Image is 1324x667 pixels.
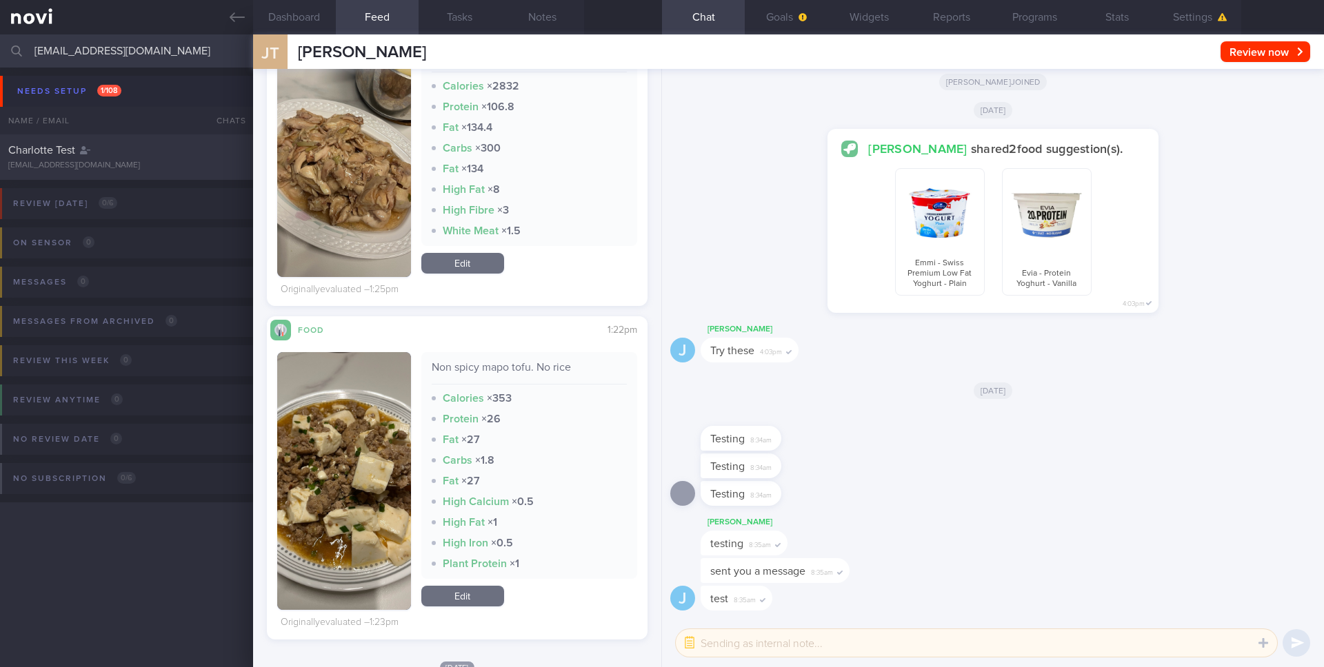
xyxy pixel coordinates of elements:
span: 8:34am [750,487,772,500]
span: 8:34am [750,432,772,445]
div: Chats [198,107,253,134]
div: Food [291,323,346,335]
strong: × 300 [475,143,501,154]
span: sent you a message [710,566,805,577]
div: No subscription [10,469,139,488]
span: 0 [77,276,89,287]
button: Review now [1221,41,1310,62]
span: 8:34am [750,460,772,473]
div: J [670,338,695,363]
div: No review date [10,430,126,449]
div: J [670,586,695,611]
strong: × 106.8 [481,101,514,112]
span: 8:35am [811,564,833,577]
div: On sensor [10,234,98,252]
span: 0 / 6 [99,197,117,209]
strong: Plant Protein [443,558,507,569]
strong: × 1.8 [475,455,494,466]
strong: High Iron [443,537,488,548]
strong: × 26 [481,413,501,424]
div: Review this week [10,351,135,370]
strong: × 1 [488,517,497,528]
strong: Protein [443,101,479,112]
span: testing [710,538,743,549]
span: 1 / 108 [97,85,121,96]
img: Evia - Protein Yoghurt - Vanilla [1008,174,1085,252]
strong: × 27 [461,434,480,445]
span: [PERSON_NAME] joined [939,74,1047,90]
span: 0 [120,354,132,366]
strong: × 2832 [487,81,519,92]
div: Evia - Protein Yoghurt - Vanilla [1002,168,1092,296]
strong: High Fat [443,184,485,195]
a: Edit [421,586,504,606]
div: [PERSON_NAME] [701,321,840,338]
span: 1:22pm [608,325,637,335]
strong: Carbs [443,143,472,154]
strong: × 1.5 [501,225,521,236]
span: 0 [165,315,177,327]
div: Review [DATE] [10,194,121,213]
span: [DATE] [974,382,1013,399]
span: 4:03pm [760,344,782,357]
span: 0 / 6 [117,472,136,484]
strong: × 0.5 [491,537,513,548]
span: test [710,593,728,604]
strong: Calories [443,81,484,92]
span: 8:35am [734,592,756,605]
span: [DATE] [974,102,1013,119]
strong: × 27 [461,475,480,486]
div: Originally evaluated – 1:25pm [281,284,399,296]
div: Non spicy mapo tofu. No rice [432,360,628,384]
strong: × 8 [488,184,500,195]
span: Try these [710,345,754,356]
strong: Protein [443,413,479,424]
strong: High Fibre [443,205,494,216]
div: Review anytime [10,391,126,409]
div: [PERSON_NAME] [701,514,829,531]
div: JT [244,26,296,79]
strong: Carbs [443,455,472,466]
div: Needs setup [14,82,125,101]
strong: Fat [443,475,459,486]
strong: × 353 [487,393,512,404]
div: Originally evaluated – 1:23pm [281,617,399,629]
strong: Calories [443,393,484,404]
strong: High Fat [443,517,485,528]
span: [PERSON_NAME] [298,44,426,61]
strong: Fat [443,122,459,133]
div: Messages [10,273,92,291]
a: Edit [421,253,504,274]
div: shared 2 food suggestion(s). [841,141,1145,158]
img: Emmi - Swiss Premium Low Fat Yoghurt - Plain [901,174,979,252]
strong: White Meat [443,225,499,236]
span: 0 [111,393,123,405]
strong: Fat [443,434,459,445]
strong: × 1 [510,558,519,569]
strong: × 3 [497,205,509,216]
div: [EMAIL_ADDRESS][DOMAIN_NAME] [8,161,245,171]
span: 4:03pm [1123,296,1145,309]
div: Emmi - Swiss Premium Low Fat Yoghurt - Plain [895,168,985,296]
strong: [PERSON_NAME] [868,143,971,156]
span: 8:35am [749,537,771,550]
span: 0 [110,433,122,444]
strong: × 0.5 [512,496,534,507]
span: Testing [710,489,745,500]
strong: High Calcium [443,496,509,507]
span: 0 [83,236,94,248]
strong: Fat [443,163,459,174]
span: Charlotte Test [8,145,75,156]
img: Non spicy mapo tofu. No rice [277,352,411,610]
span: Testing [710,433,745,444]
strong: × 134.4 [461,122,492,133]
strong: × 134 [461,163,483,174]
img: Drunken chicken. One whole chicken. No rice no skin [277,26,411,277]
span: Testing [710,461,745,472]
div: Messages from Archived [10,312,181,331]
